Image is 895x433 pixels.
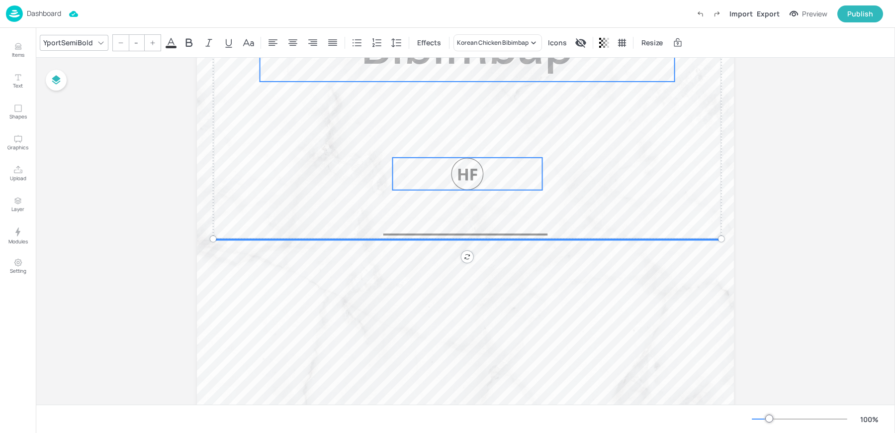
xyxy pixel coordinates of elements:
div: Display condition [573,35,589,51]
button: Preview [784,6,833,21]
div: Preview [802,8,827,19]
img: logo-86c26b7e.jpg [6,5,23,22]
button: Publish [837,5,883,22]
div: Publish [847,8,873,19]
label: Undo (Ctrl + Z) [692,5,709,22]
p: Dashboard [27,10,61,17]
div: Korean Chicken Bibimbap [457,38,529,47]
div: Import [729,8,753,19]
span: Resize [639,37,665,48]
div: YportSemiBold [41,35,95,50]
div: Export [757,8,780,19]
div: 100 % [857,414,881,425]
label: Redo (Ctrl + Y) [709,5,725,22]
span: Effects [415,37,443,48]
div: Icons [546,35,569,51]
